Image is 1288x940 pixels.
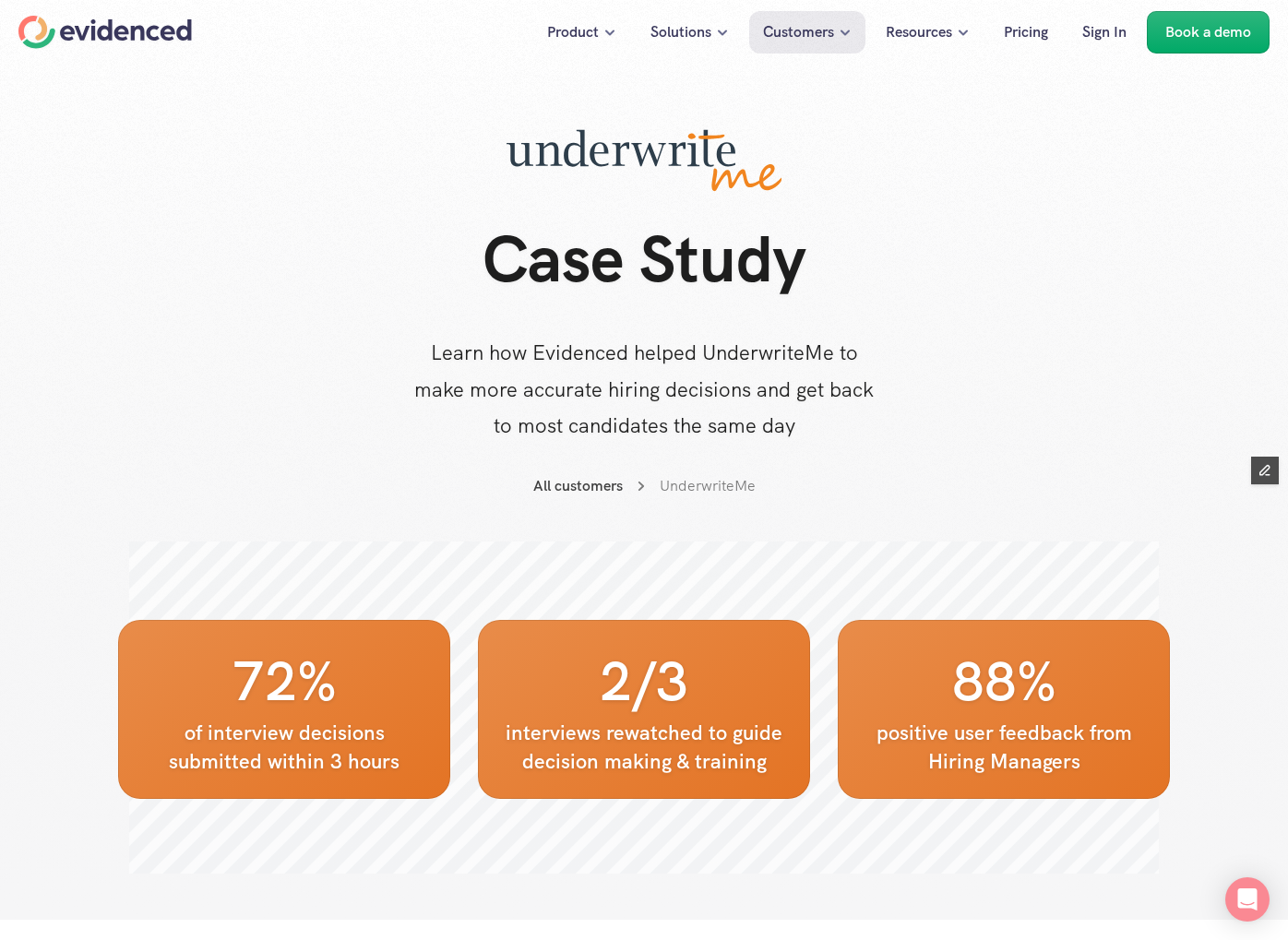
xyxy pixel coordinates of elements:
a: Sign In [1068,11,1140,54]
h4: 72% [137,642,432,720]
div: Open Intercom Messenger [1225,877,1270,922]
p: Product [547,20,599,44]
p: Learn how Evidenced helped UnderwriteMe to make more accurate hiring decisions and get back to mo... [413,335,875,445]
p: Pricing [1004,20,1048,44]
h4: 88% [856,642,1151,720]
h4: of interview decisions submitted within 3 hours [137,720,432,777]
h4: interviews rewatched to guide decision making & training [496,720,792,777]
p: Customers [763,20,834,44]
h4: positive user feedback from Hiring Managers [856,720,1151,777]
a: Book a demo [1147,11,1270,54]
p: UnderwriteMe [660,474,756,498]
p: Resources [886,20,952,44]
a: Pricing [990,11,1062,54]
button: Edit Framer Content [1251,457,1279,484]
p: Book a demo [1165,20,1251,44]
h4: 2/3 [496,642,792,720]
p: Solutions [650,20,711,44]
a: Home [18,16,192,49]
p: Sign In [1082,20,1127,44]
h1: Case Study [275,220,1013,298]
a: All customers [533,476,623,495]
